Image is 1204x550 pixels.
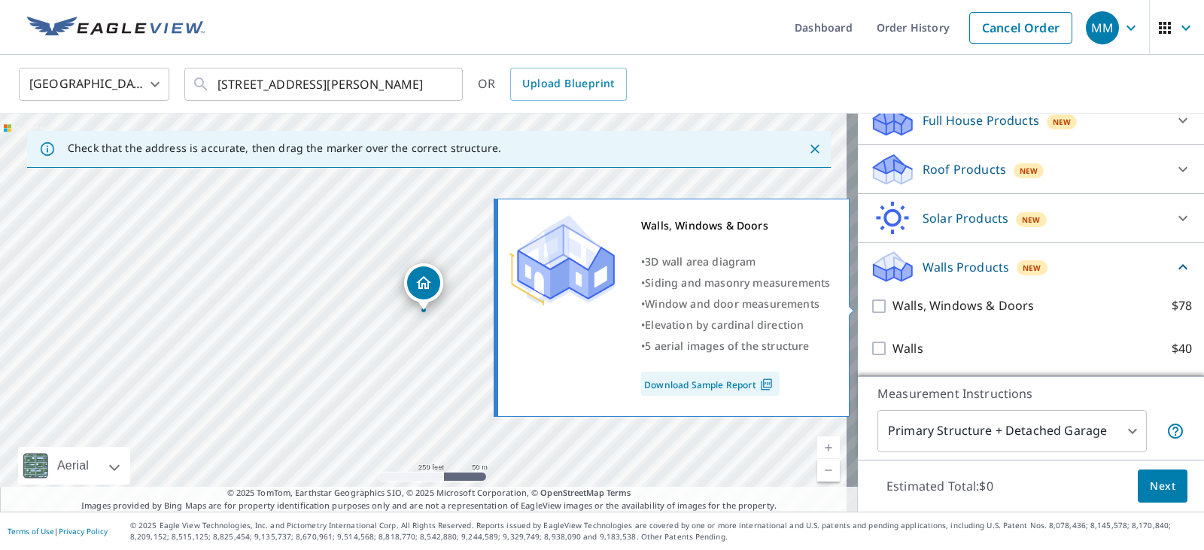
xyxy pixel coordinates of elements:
p: | [8,527,108,536]
span: New [1020,165,1038,177]
a: Terms of Use [8,526,54,536]
a: OpenStreetMap [540,487,604,498]
p: $40 [1172,339,1192,358]
a: Terms [607,487,631,498]
div: Roof ProductsNew [870,151,1192,187]
a: Download Sample Report [641,372,780,396]
div: Aerial [53,447,93,485]
div: Solar ProductsNew [870,200,1192,236]
p: Estimated Total: $0 [874,469,1005,503]
div: Full House ProductsNew [870,102,1192,138]
button: Next [1138,469,1187,503]
a: Current Level 17, Zoom In [817,436,840,459]
span: 3D wall area diagram [645,254,756,269]
span: Siding and masonry measurements [645,275,830,290]
div: Walls ProductsNew [870,249,1192,284]
p: Walls [892,339,923,358]
div: Primary Structure + Detached Garage [877,410,1147,452]
div: • [641,272,830,293]
span: © 2025 TomTom, Earthstar Geographics SIO, © 2025 Microsoft Corporation, © [227,487,631,500]
img: Premium [509,215,615,305]
p: Walls, Windows & Doors [892,296,1034,315]
span: Next [1150,477,1175,496]
div: Aerial [18,447,130,485]
div: • [641,336,830,357]
div: [GEOGRAPHIC_DATA] [19,63,169,105]
img: EV Logo [27,17,205,39]
a: Cancel Order [969,12,1072,44]
div: Walls, Windows & Doors [641,215,830,236]
p: $78 [1172,296,1192,315]
p: Walls Products [923,258,1009,276]
a: Upload Blueprint [510,68,626,101]
input: Search by address or latitude-longitude [217,63,432,105]
a: Privacy Policy [59,526,108,536]
span: Upload Blueprint [522,74,614,93]
div: • [641,251,830,272]
span: Elevation by cardinal direction [645,318,804,332]
button: Close [805,139,825,159]
span: 5 aerial images of the structure [645,339,809,353]
div: MM [1086,11,1119,44]
p: Check that the address is accurate, then drag the marker over the correct structure. [68,141,501,155]
div: Dropped pin, building 1, Residential property, 2800 Lakeland Dr Urbandale, IA 50322 [404,263,443,310]
div: • [641,293,830,315]
p: Roof Products [923,160,1006,178]
p: © 2025 Eagle View Technologies, Inc. and Pictometry International Corp. All Rights Reserved. Repo... [130,520,1196,542]
span: New [1022,214,1041,226]
span: Your report will include the primary structure and a detached garage if one exists. [1166,422,1184,440]
img: Pdf Icon [756,378,777,391]
p: Measurement Instructions [877,384,1184,403]
div: OR [478,68,627,101]
div: • [641,315,830,336]
span: New [1023,262,1041,274]
p: Solar Products [923,209,1008,227]
a: Current Level 17, Zoom Out [817,459,840,482]
span: New [1053,116,1072,128]
span: Window and door measurements [645,296,819,311]
p: Full House Products [923,111,1039,129]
